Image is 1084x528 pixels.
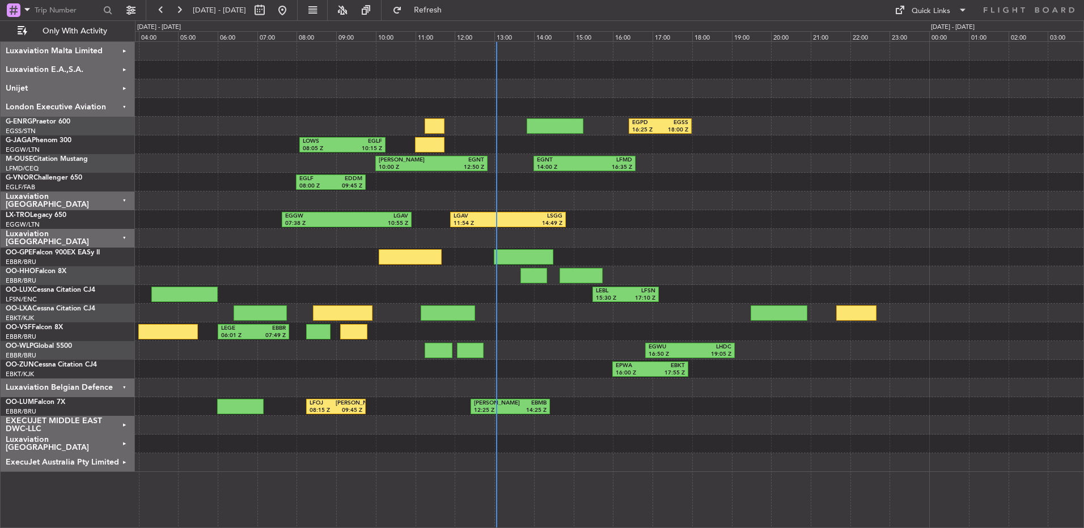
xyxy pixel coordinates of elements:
[35,2,100,19] input: Trip Number
[6,258,36,266] a: EBBR/BRU
[6,333,36,341] a: EBBR/BRU
[508,212,562,220] div: LSGG
[6,324,32,331] span: OO-VSF
[510,407,547,415] div: 14:25 Z
[6,156,88,163] a: M-OUSECitation Mustang
[6,118,70,125] a: G-ENRGPraetor 600
[650,369,685,377] div: 17:55 Z
[474,407,510,415] div: 12:25 Z
[6,361,97,368] a: OO-ZUNCessna Citation CJ4
[6,407,36,416] a: EBBR/BRU
[632,126,660,134] div: 16:25 Z
[1009,31,1048,41] div: 02:00
[257,31,297,41] div: 07:00
[534,31,574,41] div: 14:00
[616,362,650,370] div: EPWA
[690,351,731,359] div: 19:05 Z
[331,182,362,190] div: 09:45 Z
[310,399,336,407] div: LFOJ
[6,212,30,219] span: LX-TRO
[929,31,969,41] div: 00:00
[660,119,688,127] div: EGSS
[347,212,409,220] div: LGAV
[253,332,286,340] div: 07:49 Z
[585,164,632,172] div: 16:35 Z
[650,362,685,370] div: EBKT
[6,174,82,181] a: G-VNORChallenger 650
[6,324,63,331] a: OO-VSFFalcon 8X
[811,31,850,41] div: 21:00
[193,5,246,15] span: [DATE] - [DATE]
[376,31,416,41] div: 10:00
[221,325,253,333] div: LEGE
[632,119,660,127] div: EGPD
[303,145,342,153] div: 08:05 Z
[6,137,71,144] a: G-JAGAPhenom 300
[494,31,534,41] div: 13:00
[6,287,95,293] a: OO-LUXCessna Citation CJ4
[416,31,455,41] div: 11:00
[692,31,732,41] div: 18:00
[404,6,452,14] span: Refresh
[6,295,37,304] a: LFSN/ENC
[303,138,342,146] div: LOWS
[431,164,484,172] div: 12:50 Z
[6,351,36,360] a: EBBR/BRU
[6,287,32,293] span: OO-LUX
[379,156,431,164] div: [PERSON_NAME]
[889,1,973,19] button: Quick Links
[771,31,811,41] div: 20:00
[6,343,33,350] span: OO-WLP
[653,31,692,41] div: 17:00
[6,146,40,154] a: EGGW/LTN
[6,370,34,378] a: EBKT/KJK
[626,295,655,303] div: 17:10 Z
[310,407,336,415] div: 08:15 Z
[596,287,625,295] div: LEBL
[178,31,218,41] div: 05:00
[690,343,731,351] div: LHDC
[455,31,494,41] div: 12:00
[331,175,362,183] div: EDDM
[660,126,688,134] div: 18:00 Z
[613,31,653,41] div: 16:00
[299,182,331,190] div: 08:00 Z
[139,31,179,41] div: 04:00
[137,23,181,32] div: [DATE] - [DATE]
[508,220,562,228] div: 14:49 Z
[342,138,382,146] div: EGLF
[379,164,431,172] div: 10:00 Z
[6,268,35,275] span: OO-HHO
[6,137,32,144] span: G-JAGA
[6,305,95,312] a: OO-LXACessna Citation CJ4
[342,145,382,153] div: 10:15 Z
[732,31,772,41] div: 19:00
[649,351,690,359] div: 16:50 Z
[218,31,257,41] div: 06:00
[626,287,655,295] div: LFSN
[6,164,39,173] a: LFMD/CEQ
[537,156,585,164] div: EGNT
[297,31,336,41] div: 08:00
[6,361,34,368] span: OO-ZUN
[574,31,613,41] div: 15:00
[912,6,950,17] div: Quick Links
[336,31,376,41] div: 09:00
[596,295,625,303] div: 15:30 Z
[6,249,100,256] a: OO-GPEFalcon 900EX EASy II
[6,343,72,350] a: OO-WLPGlobal 5500
[649,343,690,351] div: EGWU
[969,31,1009,41] div: 01:00
[387,1,455,19] button: Refresh
[347,220,409,228] div: 10:55 Z
[585,156,632,164] div: LFMD
[931,23,975,32] div: [DATE] - [DATE]
[6,118,32,125] span: G-ENRG
[850,31,890,41] div: 22:00
[6,314,34,322] a: EBKT/KJK
[6,399,65,406] a: OO-LUMFalcon 7X
[6,156,33,163] span: M-OUSE
[6,399,34,406] span: OO-LUM
[510,399,547,407] div: EBMB
[285,212,347,220] div: EGGW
